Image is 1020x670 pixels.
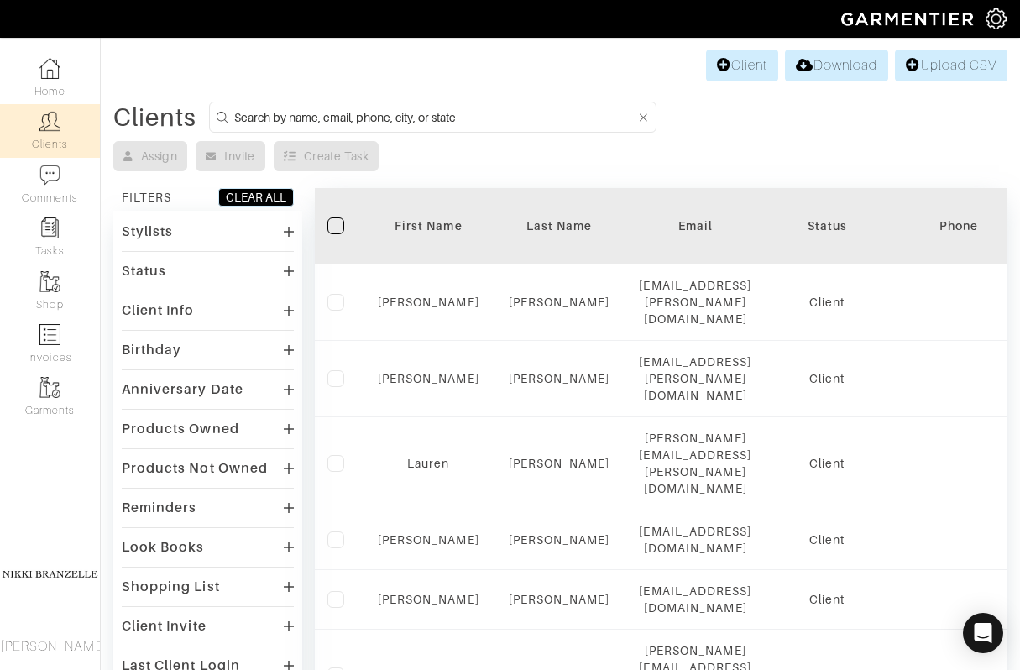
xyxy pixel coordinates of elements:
[777,591,877,608] div: Client
[639,217,751,234] div: Email
[39,324,60,345] img: orders-icon-0abe47150d42831381b5fb84f609e132dff9fe21cb692f30cb5eec754e2cba89.png
[122,342,181,359] div: Birthday
[113,109,196,126] div: Clients
[122,618,207,635] div: Client Invite
[706,50,778,81] a: Client
[777,531,877,548] div: Client
[378,296,479,309] a: [PERSON_NAME]
[509,533,610,547] a: [PERSON_NAME]
[218,188,294,207] button: CLEAR ALL
[833,4,986,34] img: garmentier-logo-header-white-b43fb05a5012e4ada735d5af1a66efaba907eab6374d6393d1fbf88cb4ef424d.png
[122,539,205,556] div: Look Books
[122,460,268,477] div: Products Not Owned
[639,583,751,616] div: [EMAIL_ADDRESS][DOMAIN_NAME]
[226,189,286,206] div: CLEAR ALL
[378,593,479,606] a: [PERSON_NAME]
[234,107,636,128] input: Search by name, email, phone, city, or state
[39,271,60,292] img: garments-icon-b7da505a4dc4fd61783c78ac3ca0ef83fa9d6f193b1c9dc38574b1d14d53ca28.png
[122,263,166,280] div: Status
[407,457,449,470] a: Lauren
[122,500,196,516] div: Reminders
[365,188,492,264] th: Toggle SortBy
[509,593,610,606] a: [PERSON_NAME]
[492,188,627,264] th: Toggle SortBy
[39,377,60,398] img: garments-icon-b7da505a4dc4fd61783c78ac3ca0ef83fa9d6f193b1c9dc38574b1d14d53ca28.png
[39,58,60,79] img: dashboard-icon-dbcd8f5a0b271acd01030246c82b418ddd0df26cd7fceb0bd07c9910d44c42f6.png
[509,372,610,385] a: [PERSON_NAME]
[509,296,610,309] a: [PERSON_NAME]
[986,8,1007,29] img: gear-icon-white-bd11855cb880d31180b6d7d6211b90ccbf57a29d726f0c71d8c61bd08dd39cc2.png
[764,188,890,264] th: Toggle SortBy
[777,455,877,472] div: Client
[639,277,751,327] div: [EMAIL_ADDRESS][PERSON_NAME][DOMAIN_NAME]
[122,381,243,398] div: Anniversary Date
[122,421,239,437] div: Products Owned
[639,523,751,557] div: [EMAIL_ADDRESS][DOMAIN_NAME]
[39,111,60,132] img: clients-icon-6bae9207a08558b7cb47a8932f037763ab4055f8c8b6bfacd5dc20c3e0201464.png
[378,217,479,234] div: First Name
[785,50,888,81] a: Download
[509,457,610,470] a: [PERSON_NAME]
[777,370,877,387] div: Client
[639,353,751,404] div: [EMAIL_ADDRESS][PERSON_NAME][DOMAIN_NAME]
[639,430,751,497] div: [PERSON_NAME][EMAIL_ADDRESS][PERSON_NAME][DOMAIN_NAME]
[39,217,60,238] img: reminder-icon-8004d30b9f0a5d33ae49ab947aed9ed385cf756f9e5892f1edd6e32f2345188e.png
[122,578,220,595] div: Shopping List
[902,217,1015,234] div: Phone
[963,613,1003,653] div: Open Intercom Messenger
[122,223,173,240] div: Stylists
[122,189,171,206] div: FILTERS
[39,165,60,186] img: comment-icon-a0a6a9ef722e966f86d9cbdc48e553b5cf19dbc54f86b18d962a5391bc8f6eb6.png
[777,217,877,234] div: Status
[505,217,615,234] div: Last Name
[122,302,195,319] div: Client Info
[777,294,877,311] div: Client
[895,50,1007,81] a: Upload CSV
[378,533,479,547] a: [PERSON_NAME]
[378,372,479,385] a: [PERSON_NAME]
